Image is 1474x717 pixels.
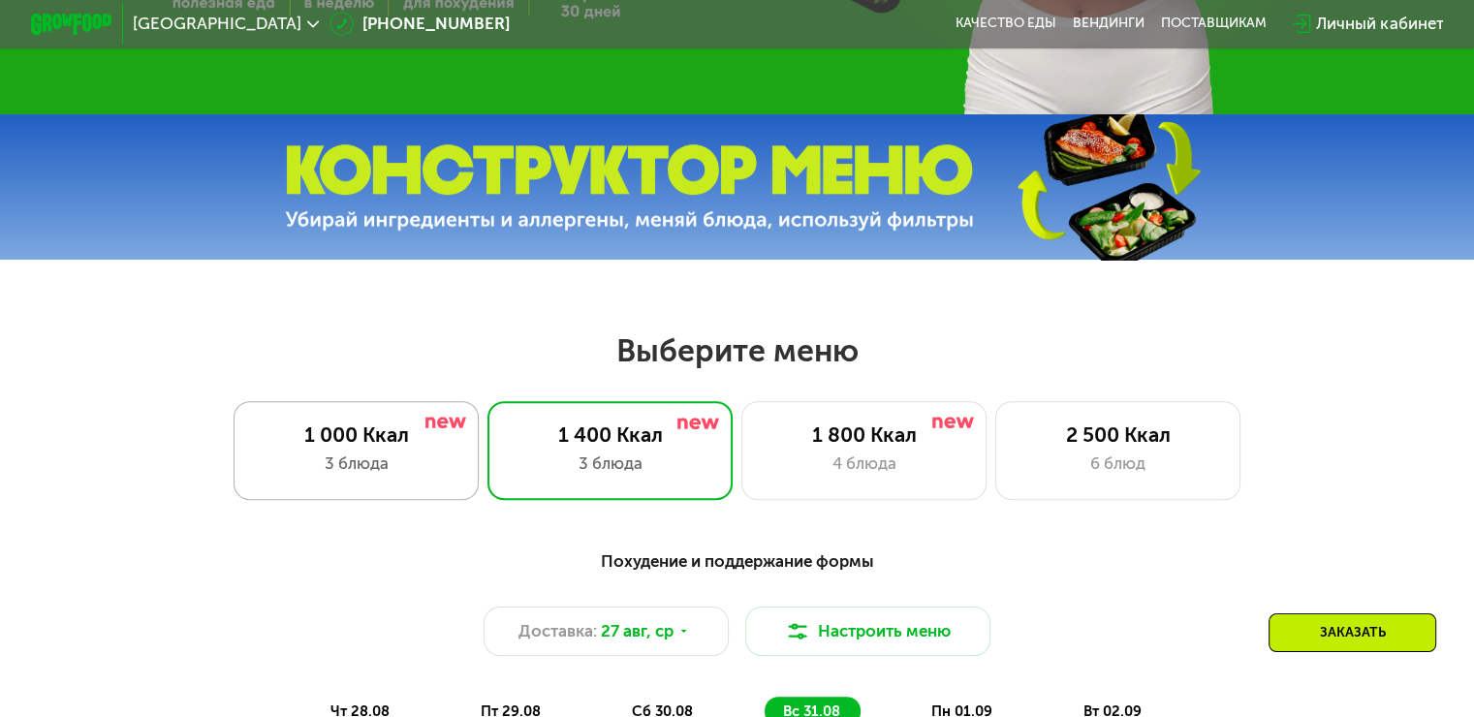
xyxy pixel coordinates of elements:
[763,422,965,447] div: 1 800 Ккал
[509,452,711,476] div: 3 блюда
[133,16,301,32] span: [GEOGRAPHIC_DATA]
[1073,16,1145,32] a: Вендинги
[763,452,965,476] div: 4 блюда
[1017,422,1219,447] div: 2 500 Ккал
[1161,16,1267,32] div: поставщикам
[956,16,1056,32] a: Качество еды
[601,619,674,643] span: 27 авг, ср
[1316,12,1443,36] div: Личный кабинет
[131,548,1343,574] div: Похудение и поддержание формы
[66,331,1409,370] h2: Выберите меню
[1017,452,1219,476] div: 6 блюд
[745,607,991,656] button: Настроить меню
[329,12,510,36] a: [PHONE_NUMBER]
[255,452,457,476] div: 3 блюда
[255,422,457,447] div: 1 000 Ккал
[509,422,711,447] div: 1 400 Ккал
[518,619,597,643] span: Доставка:
[1269,613,1436,652] div: Заказать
